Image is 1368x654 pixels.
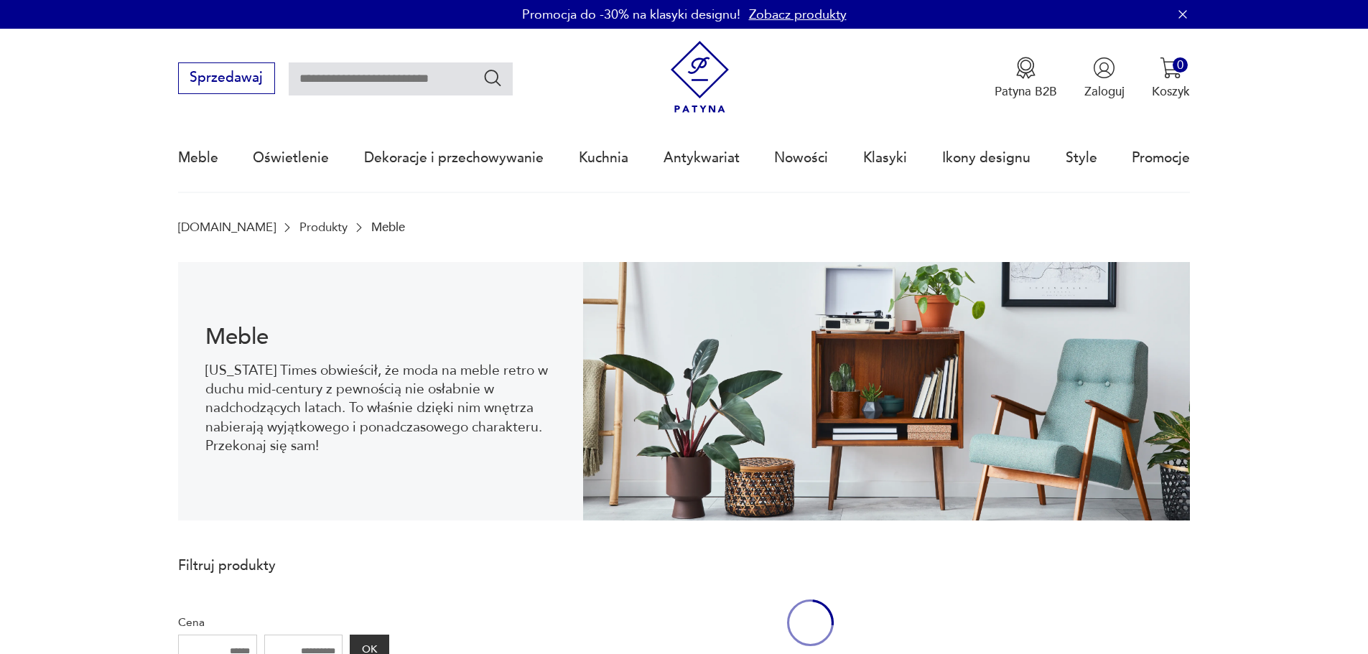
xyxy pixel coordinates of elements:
a: Sprzedawaj [178,73,275,85]
a: Kuchnia [579,125,628,191]
p: [US_STATE] Times obwieścił, że moda na meble retro w duchu mid-century z pewnością nie osłabnie w... [205,361,555,456]
a: Klasyki [863,125,907,191]
div: 0 [1173,57,1188,73]
a: Zobacz produkty [749,6,847,24]
a: Style [1066,125,1097,191]
a: Ikona medaluPatyna B2B [995,57,1057,100]
img: Ikonka użytkownika [1093,57,1115,79]
a: Promocje [1132,125,1190,191]
a: Nowości [774,125,828,191]
img: Ikona koszyka [1160,57,1182,79]
button: Szukaj [483,67,503,88]
h1: Meble [205,327,555,347]
img: Meble [583,262,1191,520]
a: Ikony designu [942,125,1030,191]
img: Ikona medalu [1015,57,1037,79]
p: Patyna B2B [995,83,1057,100]
a: Oświetlenie [253,125,329,191]
img: Patyna - sklep z meblami i dekoracjami vintage [664,41,736,113]
a: [DOMAIN_NAME] [178,220,276,234]
button: 0Koszyk [1152,57,1190,100]
p: Filtruj produkty [178,556,389,575]
p: Meble [371,220,405,234]
a: Antykwariat [664,125,740,191]
p: Zaloguj [1084,83,1125,100]
p: Koszyk [1152,83,1190,100]
p: Promocja do -30% na klasyki designu! [522,6,740,24]
a: Produkty [299,220,348,234]
p: Cena [178,613,389,632]
a: Meble [178,125,218,191]
button: Patyna B2B [995,57,1057,100]
a: Dekoracje i przechowywanie [364,125,544,191]
button: Sprzedawaj [178,62,275,94]
button: Zaloguj [1084,57,1125,100]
